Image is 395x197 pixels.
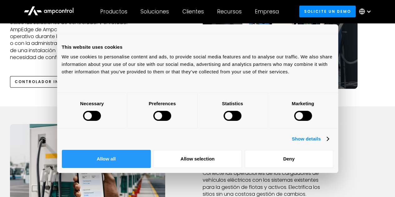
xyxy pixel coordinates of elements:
div: Productos [100,8,127,15]
div: Soluciones [141,8,169,15]
div: Clientes [182,8,204,15]
div: Recursos [217,8,242,15]
strong: Preferences [149,101,176,106]
button: Allow selection [153,150,242,168]
a: Show details [292,135,328,143]
a: Controlador in situ [10,76,81,88]
strong: Statistics [222,101,243,106]
div: This website uses cookies [62,43,333,51]
a: Solicite un demo [299,6,356,17]
div: Empresa [255,8,279,15]
button: Allow all [62,150,151,168]
div: We use cookies to personalise content and ads, to provide social media features and to analyse ou... [62,53,333,76]
strong: Marketing [292,101,314,106]
button: Deny [244,150,333,168]
div: Controlador in situ [15,79,72,85]
strong: Necessary [80,101,104,106]
p: Utilice las soluciones de controlador y enrutador AmpEdge de Ampcontrol para mantenerse operativo... [10,19,129,61]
